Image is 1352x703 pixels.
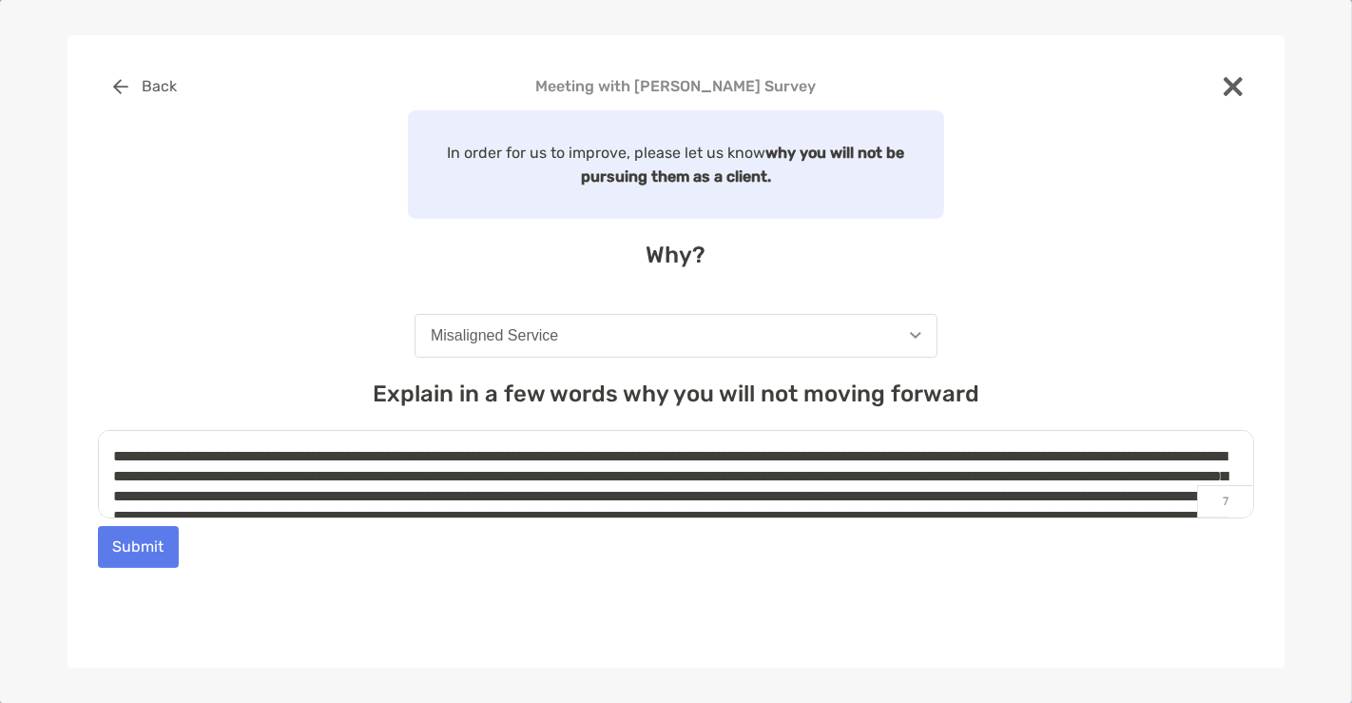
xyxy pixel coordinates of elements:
button: Back [98,66,192,107]
p: In order for us to improve, please let us know [419,141,933,188]
h4: Meeting with [PERSON_NAME] Survey [98,77,1254,95]
button: Misaligned Service [415,314,937,358]
h4: Explain in a few words why you will not moving forward [98,381,1254,407]
div: Misaligned Service [431,327,558,344]
strong: why you will not be pursuing them as a client. [581,144,905,186]
p: 7 [1197,485,1253,517]
button: Submit [98,526,179,568]
h4: Why? [98,242,1254,268]
img: close modal [1224,77,1243,96]
img: Open dropdown arrow [910,332,921,339]
img: button icon [113,79,128,94]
